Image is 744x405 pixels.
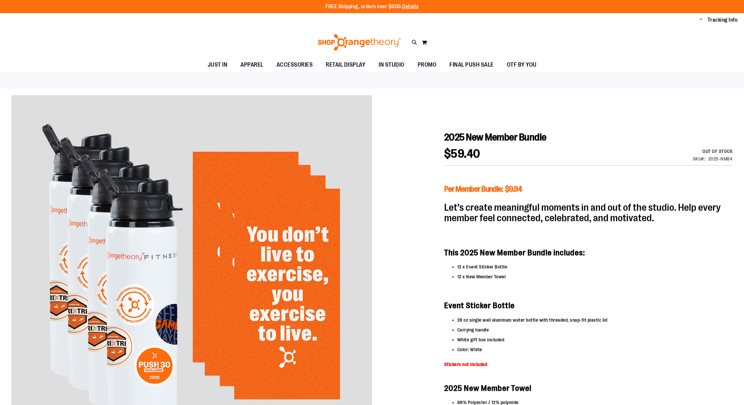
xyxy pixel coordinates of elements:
[457,336,733,343] p: White gift box included
[699,17,703,23] button: Account menu
[372,57,411,73] a: IN STUDIO
[317,34,402,51] img: Shop Orangetheory
[708,156,733,162] div: 2025-NMB4
[208,57,228,72] span: JUST IN
[325,3,419,11] p: FREE Shipping, orders over $600.
[444,248,585,257] strong: This 2025 New Member Bundle includes:
[201,57,234,72] a: JUST IN
[443,57,500,73] a: FINAL PUSH SALE
[444,301,515,310] strong: Event Sticker Bottle
[418,57,437,72] span: PROMO
[708,16,738,24] a: Tracking Info
[507,57,537,72] span: OTF BY YOU
[444,184,522,194] span: Per Member Bundle: $9.94
[240,57,263,72] span: APPAREL
[411,57,443,73] a: PROMO
[457,264,507,269] span: 12 x Event Sticker Bottle
[444,147,480,160] span: $59.40
[444,202,733,223] h2: Let’s create meaningful moments in and out of the studio. Help every member feel connected, celeb...
[444,384,531,393] span: 2025 New Member Towel
[444,132,547,143] span: 2025 New Member Bundle
[277,57,313,72] span: ACCESSORIES
[693,156,706,161] strong: SKU
[234,57,270,73] a: APPAREL
[457,327,733,333] p: Carrying handle
[379,57,404,72] span: IN STUDIO
[449,57,494,72] span: FINAL PUSH SALE
[270,57,320,73] a: ACCESSORIES
[402,4,419,10] a: Details
[500,57,543,73] a: OTF BY YOU
[693,148,733,155] p: Availability:
[457,274,506,279] span: 12 x New Member Towel
[457,317,733,323] p: 28 oz single wall aluminum water bottle with threaded, snap-fit plastic lid
[457,346,733,353] p: Color: White
[319,57,372,73] a: RETAIL DISPLAY
[444,362,487,367] span: Stickers not included
[326,57,365,72] span: RETAIL DISPLAY
[702,149,733,154] span: Out of stock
